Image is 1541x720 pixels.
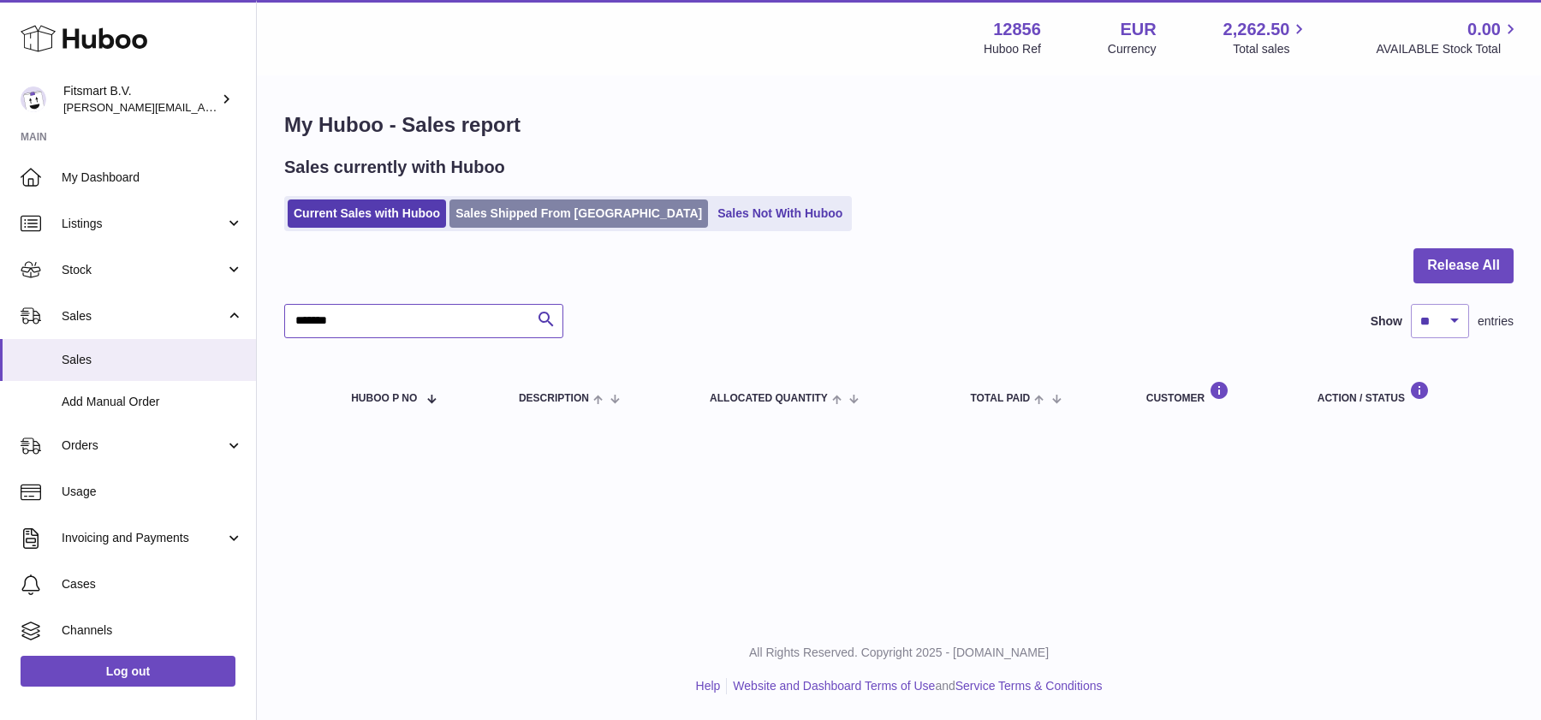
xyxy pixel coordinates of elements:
div: Fitsmart B.V. [63,83,217,116]
div: Huboo Ref [984,41,1041,57]
span: 0.00 [1467,18,1501,41]
button: Release All [1413,248,1514,283]
span: Description [519,393,589,404]
span: Total paid [970,393,1030,404]
h1: My Huboo - Sales report [284,111,1514,139]
span: Orders [62,437,225,454]
label: Show [1371,313,1402,330]
span: entries [1478,313,1514,330]
a: Service Terms & Conditions [955,679,1103,693]
span: [PERSON_NAME][EMAIL_ADDRESS][DOMAIN_NAME] [63,100,343,114]
span: Usage [62,484,243,500]
div: Customer [1146,381,1283,404]
a: Current Sales with Huboo [288,199,446,228]
div: Currency [1108,41,1157,57]
a: Sales Not With Huboo [711,199,848,228]
a: Sales Shipped From [GEOGRAPHIC_DATA] [449,199,708,228]
span: Invoicing and Payments [62,530,225,546]
strong: 12856 [993,18,1041,41]
span: Huboo P no [351,393,417,404]
span: Cases [62,576,243,592]
a: Website and Dashboard Terms of Use [733,679,935,693]
span: Total sales [1233,41,1309,57]
span: Channels [62,622,243,639]
a: 0.00 AVAILABLE Stock Total [1376,18,1520,57]
span: AVAILABLE Stock Total [1376,41,1520,57]
strong: EUR [1120,18,1156,41]
li: and [727,678,1102,694]
span: 2,262.50 [1223,18,1290,41]
div: Action / Status [1318,381,1496,404]
span: Sales [62,352,243,368]
a: Log out [21,656,235,687]
span: My Dashboard [62,170,243,186]
p: All Rights Reserved. Copyright 2025 - [DOMAIN_NAME] [271,645,1527,661]
span: Add Manual Order [62,394,243,410]
span: ALLOCATED Quantity [710,393,828,404]
span: Stock [62,262,225,278]
span: Sales [62,308,225,324]
span: Listings [62,216,225,232]
a: Help [696,679,721,693]
h2: Sales currently with Huboo [284,156,505,179]
img: jonathan@leaderoo.com [21,86,46,112]
a: 2,262.50 Total sales [1223,18,1310,57]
